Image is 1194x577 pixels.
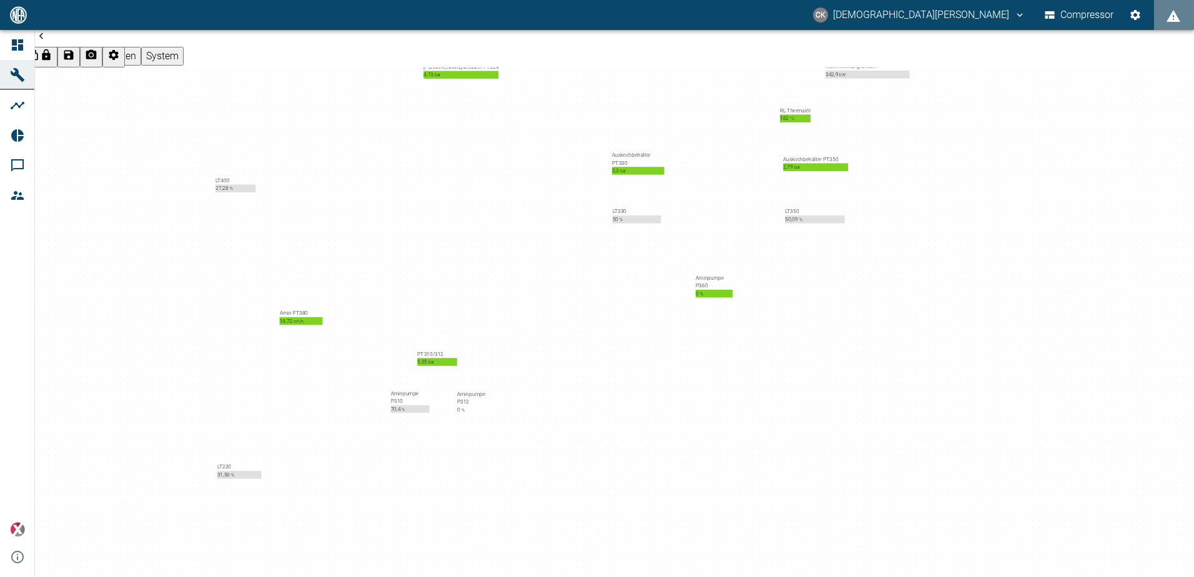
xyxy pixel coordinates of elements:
small: m³/h [294,318,303,323]
small: % [231,473,234,478]
span: Aminpumpe P310 [391,390,419,404]
div: Auskochbehälter PT3303,3 bar [612,151,664,182]
span: 162 [780,115,794,121]
span: Auskochbehälter PT350 [783,156,838,162]
span: 27,28 [215,185,233,192]
div: [PERSON_NAME] beladen PT3244,13 bar [423,63,498,79]
span: PT310/312 [417,351,443,357]
span: RL Thermalöl [780,107,811,114]
img: Xplore Logo [10,522,25,537]
span: LT330 [613,209,626,215]
small: % [402,407,405,412]
span: [PERSON_NAME] beladen PT324 [423,64,498,70]
div: Aminpumpe P3120 % [457,390,496,423]
span: 14,72 [280,318,303,324]
small: % [799,217,802,222]
button: Änderungen speichern [57,47,80,67]
span: LT400 [215,177,229,184]
button: Compressor [1042,4,1117,26]
button: Boardeinstellungen [102,47,125,67]
small: bar [794,165,800,170]
div: Wärmeleistung aktuell342,9 kW [826,62,910,104]
button: Board sperren [22,47,57,67]
div: Amin FT38014,72 m³/h [280,309,323,337]
div: LT22031,56 % [217,463,262,483]
span: Auskochbehälter PT330 [612,152,651,165]
img: logo [9,6,28,23]
div: CK [813,7,828,22]
span: Amin FT380 [280,310,308,316]
span: Wärmeleistung aktuell [826,63,877,69]
small: % [619,217,623,222]
div: LT35050,09 % [785,208,845,229]
span: 50 [613,216,623,222]
div: Aminpumpe P3600 % [696,274,733,303]
span: 3,3 [612,167,626,174]
span: 0 [696,290,703,297]
small: bar [620,169,626,174]
button: Einstellungen [1124,4,1147,26]
div: LT40027,28 % [215,177,255,200]
div: Auskochbehälter PT3502,79 bar [783,155,848,181]
div: Aminpumpe P31070,4 % [391,390,430,421]
small: % [700,292,703,297]
div: PT310/3125,25 bar [417,350,457,370]
span: 4,13 [423,72,440,78]
small: bar [428,360,434,365]
small: kW [839,72,846,77]
small: % [230,186,233,191]
small: % [461,407,465,412]
span: Aminpumpe P360 [696,275,724,288]
div: RL Thermalöl162 °C [780,107,811,122]
span: LT350 [785,209,799,215]
button: christian.kraft@arcanum-energy.de [811,4,1027,26]
span: 0 [457,407,465,413]
span: 50,09 [785,216,802,222]
span: 70,4 [391,406,405,412]
span: Aminpumpe P312 [457,391,485,405]
span: 31,56 [217,471,235,478]
span: 5,25 [417,358,434,365]
button: Bild herunterladen [80,47,102,67]
span: 2,79 [783,164,800,170]
small: °C [790,116,794,121]
small: bar [435,72,440,77]
span: 342,9 [826,71,846,77]
div: LT33050 % [613,208,661,232]
span: LT220 [217,464,231,470]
